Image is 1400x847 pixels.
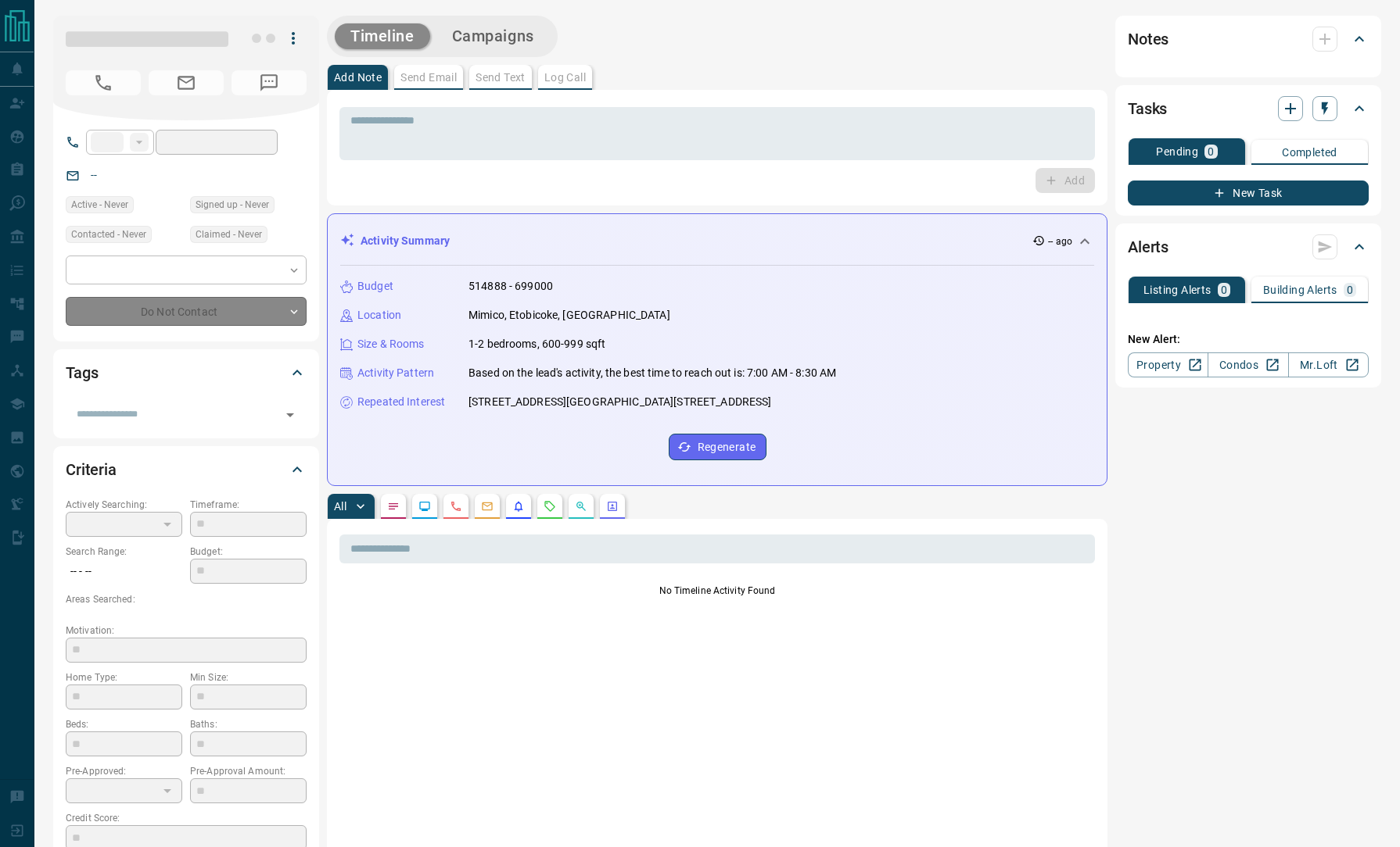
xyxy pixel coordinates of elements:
svg: Emails [481,500,494,513]
button: Open [279,404,301,426]
h2: Tasks [1128,96,1167,121]
p: [STREET_ADDRESS][GEOGRAPHIC_DATA][STREET_ADDRESS] [468,394,771,410]
span: Active - Never [71,197,128,213]
p: 514888 - 699000 [468,278,553,295]
a: Property [1128,352,1208,377]
p: Pre-Approval Amount: [190,764,307,778]
p: Add Note [334,72,382,83]
p: Budget [357,278,393,295]
span: No Number [66,70,141,95]
p: Actively Searching: [66,498,182,512]
p: Credit Score: [66,811,307,825]
p: -- ago [1048,234,1072,248]
svg: Requests [544,500,556,513]
button: Timeline [335,23,430,49]
p: Min Size: [190,670,307,684]
h2: Notes [1128,27,1168,52]
p: Pre-Approved: [66,764,182,778]
p: Listing Alerts [1143,284,1212,295]
span: No Number [232,70,307,95]
p: Completed [1282,147,1337,158]
p: 0 [1221,284,1227,295]
div: Tasks [1128,90,1369,127]
div: Notes [1128,20,1369,58]
span: No Email [149,70,224,95]
button: New Task [1128,180,1369,205]
p: Timeframe: [190,498,307,512]
svg: Opportunities [575,500,587,513]
p: Based on the lead's activity, the best time to reach out is: 7:00 AM - 8:30 AM [468,365,836,381]
p: 0 [1347,284,1353,295]
p: 0 [1208,146,1214,157]
p: Baths: [190,717,307,731]
a: -- [91,169,97,181]
div: Alerts [1128,228,1369,266]
p: Search Range: [66,545,182,559]
h2: Criteria [66,457,117,482]
p: Activity Pattern [357,365,434,381]
p: Size & Rooms [357,336,425,352]
p: -- - -- [66,559,182,584]
svg: Calls [450,500,462,513]
div: Criteria [66,451,307,488]
div: Tags [66,354,307,391]
p: 1-2 bedrooms, 600-999 sqft [468,336,605,352]
button: Regenerate [669,434,766,460]
p: Activity Summary [361,233,450,249]
span: Claimed - Never [196,227,262,242]
svg: Listing Alerts [512,500,525,513]
svg: Agent Actions [606,500,619,513]
div: Activity Summary-- ago [340,227,1094,256]
p: Home Type: [66,670,182,684]
h2: Tags [66,360,98,385]
svg: Lead Browsing Activity [418,500,431,513]
span: Contacted - Never [71,227,146,242]
p: Beds: [66,717,182,731]
p: Repeated Interest [357,394,445,410]
p: No Timeline Activity Found [339,584,1095,598]
p: Building Alerts [1263,284,1337,295]
p: Motivation: [66,624,307,638]
h2: Alerts [1128,234,1168,259]
a: Condos [1208,352,1288,377]
div: Do Not Contact [66,297,307,326]
p: All [334,501,346,512]
p: Location [357,307,401,323]
button: Campaigns [436,23,550,49]
span: Signed up - Never [196,197,269,213]
p: Budget: [190,545,307,559]
p: Mimico, Etobicoke, [GEOGRAPHIC_DATA] [468,307,670,323]
a: Mr.Loft [1288,352,1369,377]
p: New Alert: [1128,331,1369,348]
p: Areas Searched: [66,592,307,606]
p: Pending [1156,146,1198,157]
svg: Notes [387,500,400,513]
